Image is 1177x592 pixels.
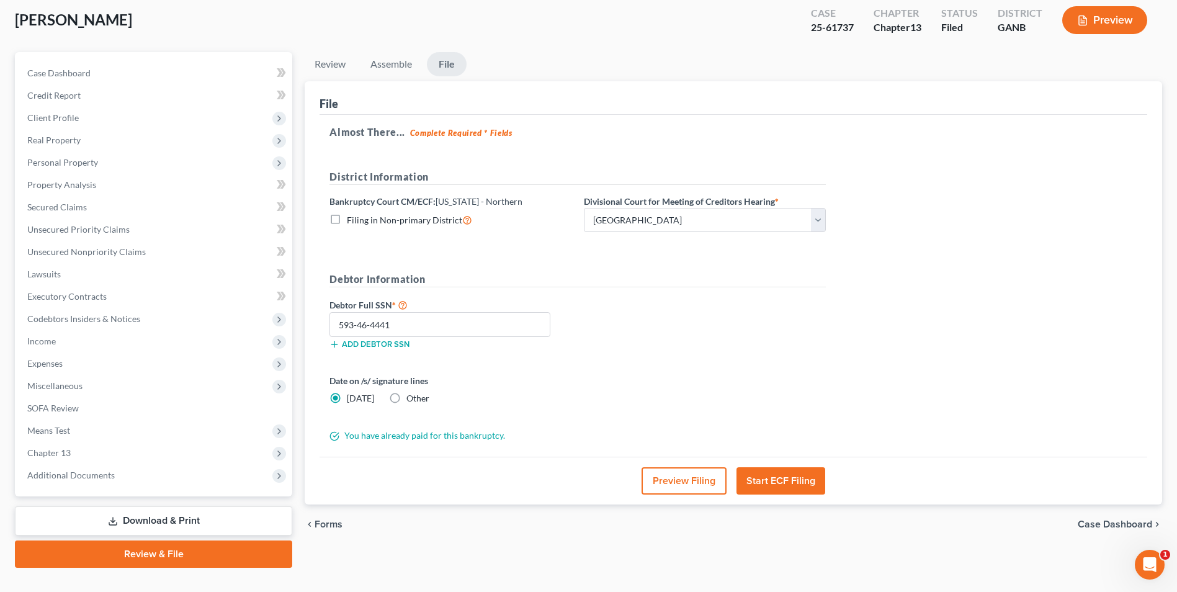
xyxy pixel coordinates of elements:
[27,135,81,145] span: Real Property
[406,393,429,403] span: Other
[427,52,467,76] a: File
[17,263,292,285] a: Lawsuits
[27,68,91,78] span: Case Dashboard
[27,358,63,369] span: Expenses
[874,6,921,20] div: Chapter
[436,196,522,207] span: [US_STATE] - Northern
[1078,519,1162,529] a: Case Dashboard chevron_right
[329,195,522,208] label: Bankruptcy Court CM/ECF:
[27,179,96,190] span: Property Analysis
[27,380,83,391] span: Miscellaneous
[410,128,512,138] strong: Complete Required * Fields
[1152,519,1162,529] i: chevron_right
[305,52,356,76] a: Review
[941,6,978,20] div: Status
[17,285,292,308] a: Executory Contracts
[1078,519,1152,529] span: Case Dashboard
[941,20,978,35] div: Filed
[1062,6,1147,34] button: Preview
[17,174,292,196] a: Property Analysis
[305,519,315,529] i: chevron_left
[329,272,826,287] h5: Debtor Information
[15,11,132,29] span: [PERSON_NAME]
[1135,550,1165,580] iframe: Intercom live chat
[998,20,1042,35] div: GANB
[320,96,338,111] div: File
[27,425,70,436] span: Means Test
[27,246,146,257] span: Unsecured Nonpriority Claims
[17,397,292,419] a: SOFA Review
[736,467,825,495] button: Start ECF Filing
[329,125,1137,140] h5: Almost There...
[642,467,727,495] button: Preview Filing
[27,336,56,346] span: Income
[347,393,374,403] span: [DATE]
[27,470,115,480] span: Additional Documents
[27,313,140,324] span: Codebtors Insiders & Notices
[1160,550,1170,560] span: 1
[17,241,292,263] a: Unsecured Nonpriority Claims
[323,297,578,312] label: Debtor Full SSN
[360,52,422,76] a: Assemble
[27,157,98,168] span: Personal Property
[329,339,409,349] button: Add debtor SSN
[811,6,854,20] div: Case
[27,403,79,413] span: SOFA Review
[17,84,292,107] a: Credit Report
[910,21,921,33] span: 13
[329,169,826,185] h5: District Information
[15,540,292,568] a: Review & File
[27,202,87,212] span: Secured Claims
[27,291,107,302] span: Executory Contracts
[329,374,571,387] label: Date on /s/ signature lines
[347,215,462,225] span: Filing in Non-primary District
[27,224,130,235] span: Unsecured Priority Claims
[15,506,292,536] a: Download & Print
[17,196,292,218] a: Secured Claims
[17,62,292,84] a: Case Dashboard
[315,519,342,529] span: Forms
[811,20,854,35] div: 25-61737
[329,312,550,337] input: XXX-XX-XXXX
[27,447,71,458] span: Chapter 13
[27,269,61,279] span: Lawsuits
[17,218,292,241] a: Unsecured Priority Claims
[323,429,832,442] div: You have already paid for this bankruptcy.
[584,195,779,208] label: Divisional Court for Meeting of Creditors Hearing
[874,20,921,35] div: Chapter
[305,519,359,529] button: chevron_left Forms
[27,90,81,101] span: Credit Report
[998,6,1042,20] div: District
[27,112,79,123] span: Client Profile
